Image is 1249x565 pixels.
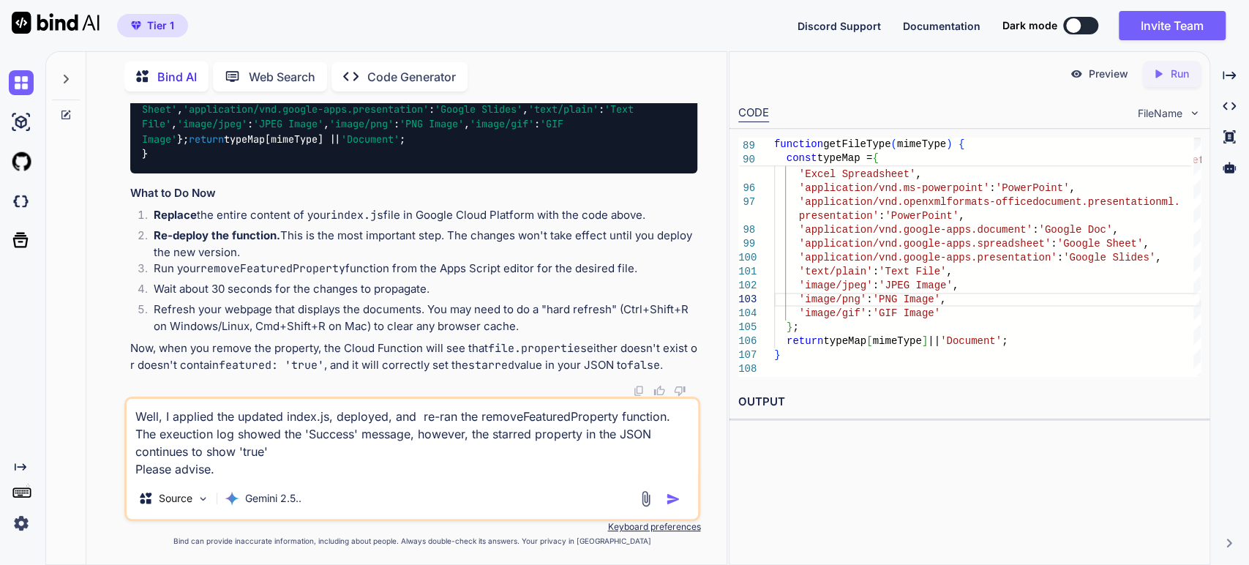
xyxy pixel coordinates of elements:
[946,138,952,150] span: )
[738,348,755,362] div: 107
[738,105,769,122] div: CODE
[200,261,345,276] code: removeFeaturedProperty
[9,511,34,536] img: settings
[823,138,890,150] span: getFileType
[738,265,755,279] div: 101
[142,302,698,334] li: Refresh your webpage that displays the documents. You may need to do a "hard refresh" (Ctrl+Shift...
[903,20,980,32] span: Documentation
[989,182,995,194] span: :
[1138,106,1182,121] span: FileName
[154,208,197,222] strong: Replace
[1106,196,1179,208] span: sentationml.
[903,18,980,34] button: Documentation
[774,138,823,150] span: function
[798,224,1032,236] span: 'application/vnd.google-apps.document'
[633,385,645,397] img: copy
[787,321,792,333] span: }
[787,335,823,347] span: return
[189,132,224,146] span: return
[627,358,660,373] code: false
[738,139,755,153] span: 89
[738,182,755,195] div: 96
[798,20,881,32] span: Discord Support
[798,266,872,277] span: 'text/plain'
[798,154,1106,166] span: 'application/vnd.openxmlformats-officedocument.spr
[798,252,1057,263] span: 'application/vnd.google-apps.presentation'
[1032,224,1038,236] span: :
[117,14,188,37] button: premiumTier 1
[367,68,456,86] p: Code Generator
[124,536,701,547] p: Bind can provide inaccurate information, including about people. Always double-check its answers....
[1002,18,1057,33] span: Dark mode
[1155,252,1161,263] span: ,
[1063,252,1155,263] span: 'Google Slides'
[9,149,34,174] img: githubLight
[9,189,34,214] img: darkCloudIdeIcon
[1070,67,1083,81] img: preview
[1171,67,1189,81] p: Run
[253,118,323,131] span: 'JPEG Image'
[245,491,301,506] p: Gemini 2.5..
[798,280,872,291] span: 'image/jpeg'
[219,358,324,373] code: featured: 'true'
[154,228,280,242] strong: Re-deploy the function.
[400,118,464,131] span: 'PNG Image'
[159,491,192,506] p: Source
[1057,238,1143,250] span: 'Google Sheet'
[157,68,197,86] p: Bind AI
[1057,252,1062,263] span: :
[127,399,699,478] textarea: Well, I applied the updated index.js, deployed, and re-ran the removeFeaturedProperty function. T...
[738,293,755,307] div: 103
[738,195,755,209] div: 97
[787,152,817,164] span: const
[823,335,866,347] span: typeMap
[249,68,315,86] p: Web Search
[798,168,915,180] span: 'Excel Spreadsheet'
[1051,238,1057,250] span: :
[637,490,654,507] img: attachment
[866,307,872,319] span: :
[142,207,698,228] li: the entire content of your file in Google Cloud Platform with the code above.
[1119,11,1226,40] button: Invite Team
[738,307,755,321] div: 104
[885,210,959,222] span: 'PowerPoint'
[872,266,878,277] span: :
[130,185,698,202] h3: What to Do Now
[738,362,755,376] div: 108
[946,266,952,277] span: ,
[470,118,534,131] span: 'image/gif'
[738,321,755,334] div: 105
[879,210,885,222] span: :
[183,102,429,116] span: 'application/vnd.google-apps.presentation'
[872,307,939,319] span: 'GIF Image'
[1002,335,1008,347] span: ;
[9,70,34,95] img: chat
[468,358,514,373] code: starred
[995,182,1069,194] span: 'PowerPoint'
[872,293,939,305] span: 'PNG Image'
[738,279,755,293] div: 102
[879,266,946,277] span: 'Text File'
[124,521,701,533] p: Keyboard preferences
[738,334,755,348] div: 106
[729,385,1209,419] h2: OUTPUT
[890,138,896,150] span: (
[738,153,755,167] span: 90
[774,349,780,361] span: }
[142,281,698,302] li: Wait about 30 seconds for the changes to propagate.
[915,168,921,180] span: ,
[177,118,247,131] span: 'image/jpeg'
[1106,154,1210,166] span: eadsheetml.sheet'
[653,385,665,397] img: like
[879,280,953,291] span: 'JPEG Image'
[12,12,100,34] img: Bind AI
[872,335,921,347] span: mimeType
[142,261,698,281] li: Run your function from the Apps Script editor for the desired file.
[341,132,400,146] span: 'Document'
[738,223,755,237] div: 98
[872,280,878,291] span: :
[9,110,34,135] img: ai-studio
[928,335,940,347] span: ||
[142,228,698,261] li: This is the most important step. The changes won't take effect until you deploy the new version.
[1143,238,1149,250] span: ,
